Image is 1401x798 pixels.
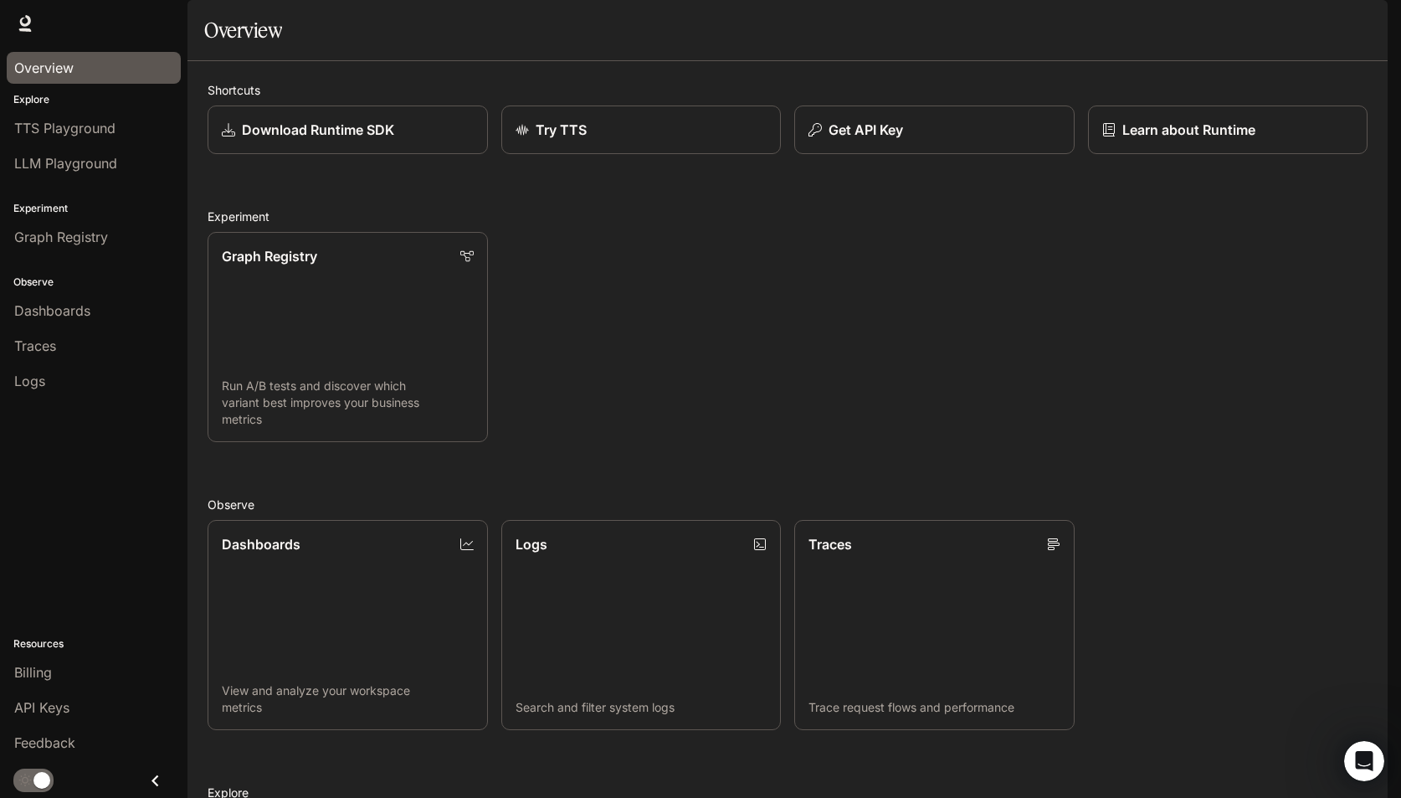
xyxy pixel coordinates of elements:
[1122,120,1255,140] p: Learn about Runtime
[222,682,474,716] p: View and analyze your workspace metrics
[794,106,1075,154] button: Get API Key
[208,496,1368,513] h2: Observe
[808,534,852,554] p: Traces
[208,520,488,730] a: DashboardsView and analyze your workspace metrics
[536,120,587,140] p: Try TTS
[829,120,903,140] p: Get API Key
[794,520,1075,730] a: TracesTrace request flows and performance
[808,699,1060,716] p: Trace request flows and performance
[222,378,474,428] p: Run A/B tests and discover which variant best improves your business metrics
[208,106,488,154] a: Download Runtime SDK
[501,520,782,730] a: LogsSearch and filter system logs
[516,699,767,716] p: Search and filter system logs
[208,232,488,442] a: Graph RegistryRun A/B tests and discover which variant best improves your business metrics
[516,534,547,554] p: Logs
[1344,741,1384,781] iframe: Intercom live chat
[208,208,1368,225] h2: Experiment
[242,120,394,140] p: Download Runtime SDK
[222,246,317,266] p: Graph Registry
[1088,106,1368,154] a: Learn about Runtime
[208,81,1368,99] h2: Shortcuts
[222,534,300,554] p: Dashboards
[204,13,282,47] h1: Overview
[501,106,782,154] a: Try TTS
